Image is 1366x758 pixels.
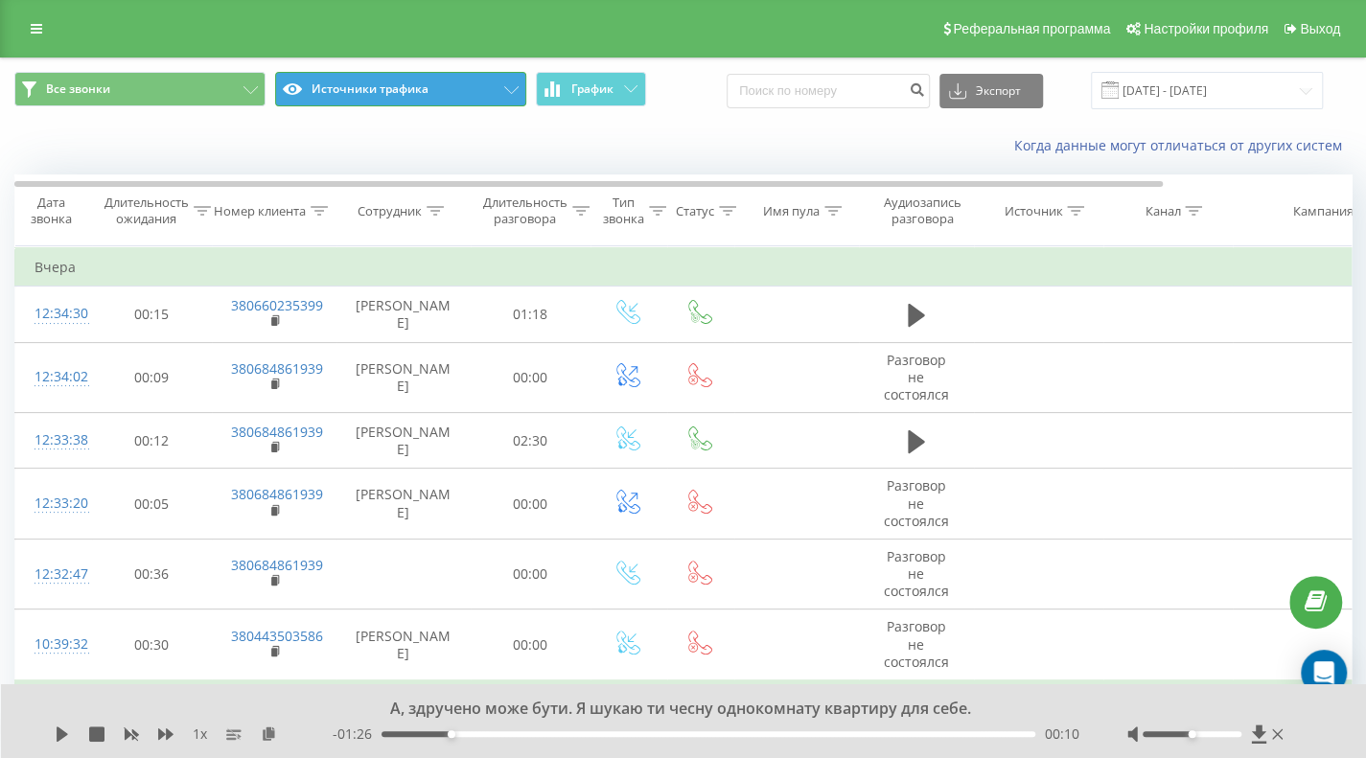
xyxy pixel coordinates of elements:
div: Длительность разговора [483,195,567,227]
td: 00:05 [92,469,212,540]
td: [PERSON_NAME] [336,342,471,413]
button: Экспорт [939,74,1043,108]
td: 00:09 [92,342,212,413]
span: 1 x [193,724,207,744]
span: График [571,82,614,96]
div: Аудиозапись разговора [875,195,968,227]
div: Сотрудник [358,203,422,219]
div: 12:33:38 [35,422,73,459]
div: Канал [1145,203,1180,219]
div: Тип звонка [603,195,644,227]
a: 380443503586 [231,627,323,645]
button: Источники трафика [275,72,526,106]
td: 00:12 [92,413,212,469]
div: 12:32:47 [35,556,73,593]
td: 00:00 [471,342,590,413]
td: 00:15 [92,287,212,342]
div: А, здручено може бути. Я шукаю ти чесну однокомнату квартиру для себе. [178,699,1165,720]
button: График [536,72,646,106]
div: Open Intercom Messenger [1301,650,1347,696]
td: [PERSON_NAME] [336,413,471,469]
button: Все звонки [14,72,266,106]
div: Дата звонка [15,195,86,227]
span: - 01:26 [333,724,382,744]
td: [PERSON_NAME] [336,287,471,342]
span: Реферальная программа [953,21,1110,36]
span: Разговор не состоялся [884,617,949,670]
span: Разговор не состоялся [884,547,949,600]
div: Источник [1004,203,1062,219]
div: Номер клиента [214,203,306,219]
span: Выход [1300,21,1340,36]
td: 00:30 [92,609,212,680]
span: Все звонки [46,81,110,97]
td: [PERSON_NAME] [336,469,471,540]
a: 380684861939 [231,556,323,574]
div: 10:39:32 [35,626,73,663]
div: 12:33:20 [35,485,73,522]
a: 380684861939 [231,485,323,503]
td: 00:00 [471,609,590,680]
td: 00:00 [471,469,590,540]
td: [PERSON_NAME] [336,609,471,680]
td: 02:30 [471,413,590,469]
a: 380660235399 [231,296,323,314]
span: Настройки профиля [1144,21,1268,36]
td: 00:00 [471,539,590,609]
span: 00:10 [1045,724,1079,744]
input: Поиск по номеру [727,74,930,108]
span: Разговор не состоялся [884,476,949,529]
div: Accessibility label [1189,730,1196,738]
div: Кампания [1293,203,1354,219]
div: 12:34:30 [35,295,73,333]
a: Когда данные могут отличаться от других систем [1014,136,1352,154]
div: 12:34:02 [35,358,73,396]
span: Разговор не состоялся [884,351,949,403]
div: Имя пула [763,203,820,219]
div: Длительность ожидания [104,195,189,227]
div: Accessibility label [448,730,455,738]
div: Статус [676,203,714,219]
td: 00:36 [92,539,212,609]
td: 01:18 [471,287,590,342]
a: 380684861939 [231,359,323,378]
a: 380684861939 [231,423,323,441]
